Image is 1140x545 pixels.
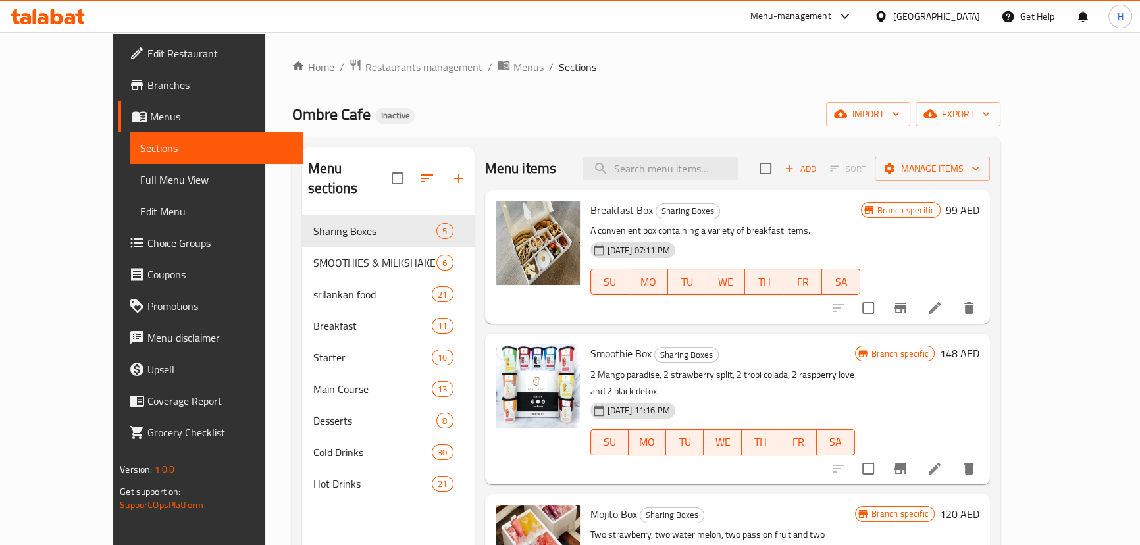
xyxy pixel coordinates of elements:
[827,272,856,292] span: SA
[817,429,854,455] button: SA
[313,286,432,302] span: srilankan food
[302,247,474,278] div: SMOOTHIES & MILKSHAKES6
[302,310,474,342] div: Breakfast11
[375,110,415,121] span: Inactive
[668,269,707,295] button: TU
[885,161,979,177] span: Manage items
[432,350,453,365] div: items
[130,132,303,164] a: Sections
[822,432,849,452] span: SA
[822,269,861,295] button: SA
[709,432,736,452] span: WE
[302,373,474,405] div: Main Course13
[313,318,432,334] span: Breakfast
[384,165,411,192] span: Select all sections
[375,108,415,124] div: Inactive
[147,267,293,282] span: Coupons
[432,318,453,334] div: items
[496,201,580,285] img: Breakfast Box
[302,342,474,373] div: Starter16
[596,272,624,292] span: SU
[706,269,745,295] button: WE
[854,294,882,322] span: Select to update
[590,367,855,400] p: 2 Mango paradise, 2 strawberry split, 2 tropi colada, 2 raspberry love and 2 black detox.
[313,444,432,460] span: Cold Drinks
[432,476,453,492] div: items
[940,344,979,363] h6: 148 AED
[485,159,557,178] h2: Menu items
[147,77,293,93] span: Branches
[313,413,436,428] span: Desserts
[437,415,452,427] span: 8
[826,102,910,126] button: import
[436,223,453,239] div: items
[1117,9,1123,24] span: H
[147,45,293,61] span: Edit Restaurant
[130,195,303,227] a: Edit Menu
[147,235,293,251] span: Choice Groups
[602,244,675,257] span: [DATE] 07:11 PM
[656,203,720,219] div: Sharing Boxes
[590,200,653,220] span: Breakfast Box
[147,393,293,409] span: Coverage Report
[432,320,452,332] span: 11
[118,227,303,259] a: Choice Groups
[432,444,453,460] div: items
[147,330,293,346] span: Menu disclaimer
[339,59,344,75] li: /
[885,453,916,484] button: Branch-specific-item
[302,278,474,310] div: srilankan food21
[866,348,934,360] span: Branch specific
[671,432,698,452] span: TU
[302,215,474,247] div: Sharing Boxes5
[120,496,203,513] a: Support.OpsPlatform
[118,290,303,322] a: Promotions
[548,59,553,75] li: /
[313,223,436,239] span: Sharing Boxes
[443,163,475,194] button: Add section
[432,381,453,397] div: items
[140,203,293,219] span: Edit Menu
[629,429,666,455] button: MO
[118,353,303,385] a: Upsell
[487,59,492,75] li: /
[432,478,452,490] span: 21
[118,385,303,417] a: Coverage Report
[437,225,452,238] span: 5
[313,350,432,365] span: Starter
[590,269,629,295] button: SU
[673,272,702,292] span: TU
[779,159,821,179] span: Add item
[150,109,293,124] span: Menus
[147,425,293,440] span: Grocery Checklist
[872,204,940,217] span: Branch specific
[946,201,979,219] h6: 99 AED
[926,106,990,122] span: export
[436,255,453,271] div: items
[779,159,821,179] button: Add
[118,417,303,448] a: Grocery Checklist
[302,436,474,468] div: Cold Drinks30
[155,461,175,478] span: 1.0.0
[590,344,652,363] span: Smoothie Box
[496,344,580,428] img: Smoothie Box
[837,106,900,122] span: import
[635,272,663,292] span: MO
[147,298,293,314] span: Promotions
[437,257,452,269] span: 6
[313,381,432,397] div: Main Course
[292,99,370,129] span: Ombre Cafe
[629,269,668,295] button: MO
[411,163,443,194] span: Sort sections
[602,404,675,417] span: [DATE] 11:16 PM
[655,348,718,363] span: Sharing Boxes
[745,269,784,295] button: TH
[854,455,882,482] span: Select to update
[866,507,934,520] span: Branch specific
[432,288,452,301] span: 21
[432,446,452,459] span: 30
[140,140,293,156] span: Sections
